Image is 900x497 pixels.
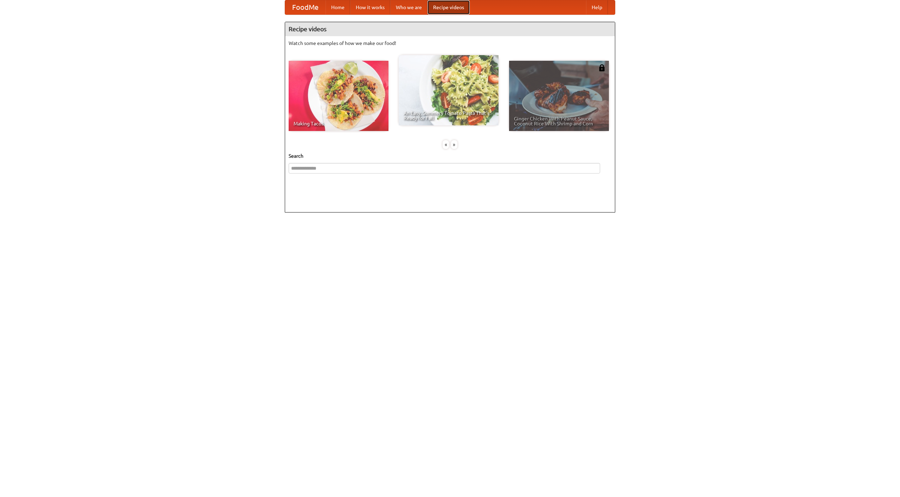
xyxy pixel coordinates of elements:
img: 483408.png [598,64,605,71]
span: Making Tacos [294,121,384,126]
a: Who we are [390,0,427,14]
div: « [443,140,449,149]
h5: Search [289,152,611,159]
p: Watch some examples of how we make our food! [289,40,611,47]
a: An Easy, Summery Tomato Pasta That's Ready for Fall [399,55,499,125]
a: How it works [350,0,390,14]
a: FoodMe [285,0,326,14]
span: An Easy, Summery Tomato Pasta That's Ready for Fall [404,111,494,120]
a: Help [586,0,608,14]
a: Home [326,0,350,14]
div: » [451,140,457,149]
h4: Recipe videos [285,22,615,36]
a: Making Tacos [289,61,388,131]
a: Recipe videos [427,0,470,14]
